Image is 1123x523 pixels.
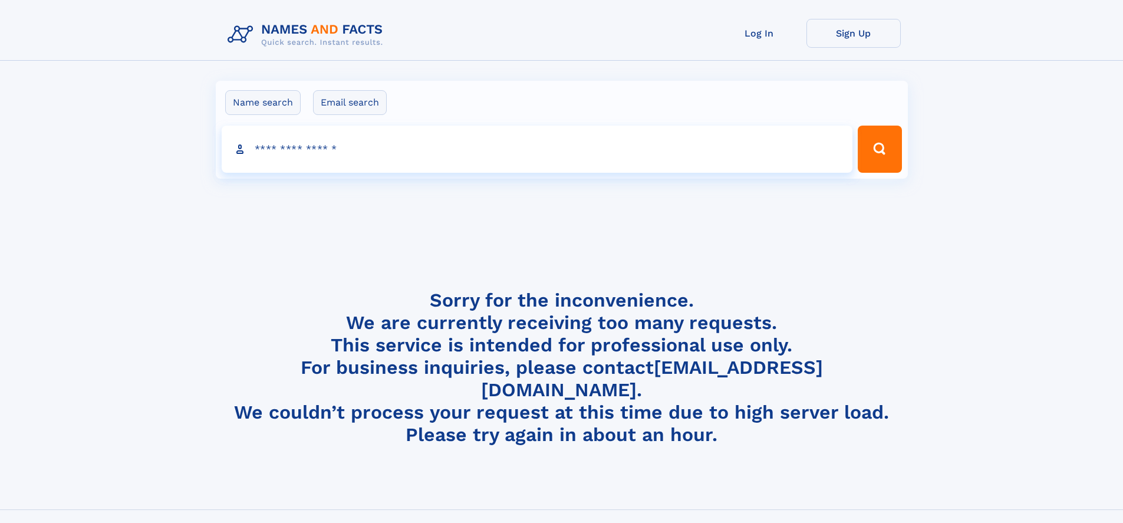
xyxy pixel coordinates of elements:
[222,126,853,173] input: search input
[313,90,387,115] label: Email search
[806,19,901,48] a: Sign Up
[481,356,823,401] a: [EMAIL_ADDRESS][DOMAIN_NAME]
[225,90,301,115] label: Name search
[223,19,393,51] img: Logo Names and Facts
[712,19,806,48] a: Log In
[223,289,901,446] h4: Sorry for the inconvenience. We are currently receiving too many requests. This service is intend...
[858,126,901,173] button: Search Button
